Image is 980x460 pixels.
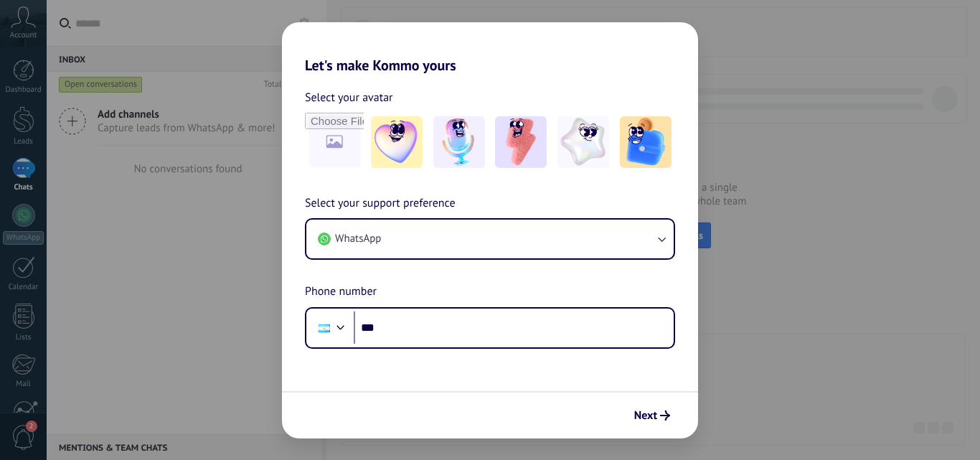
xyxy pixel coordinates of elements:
[305,283,377,301] span: Phone number
[305,88,393,107] span: Select your avatar
[495,116,547,168] img: -3.jpeg
[628,403,677,428] button: Next
[282,22,698,74] h2: Let's make Kommo yours
[306,220,674,258] button: WhatsApp
[433,116,485,168] img: -2.jpeg
[335,232,381,246] span: WhatsApp
[311,313,338,343] div: Argentina: + 54
[557,116,609,168] img: -4.jpeg
[634,410,657,421] span: Next
[620,116,672,168] img: -5.jpeg
[305,194,456,213] span: Select your support preference
[371,116,423,168] img: -1.jpeg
